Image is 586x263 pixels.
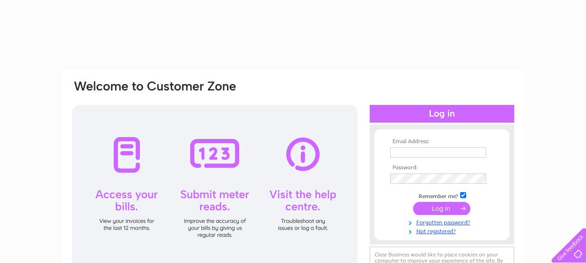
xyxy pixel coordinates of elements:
[413,202,470,215] input: Submit
[390,226,496,235] a: Not registered?
[390,217,496,226] a: Forgotten password?
[388,138,496,145] th: Email Address:
[388,165,496,171] th: Password:
[388,191,496,200] td: Remember me?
